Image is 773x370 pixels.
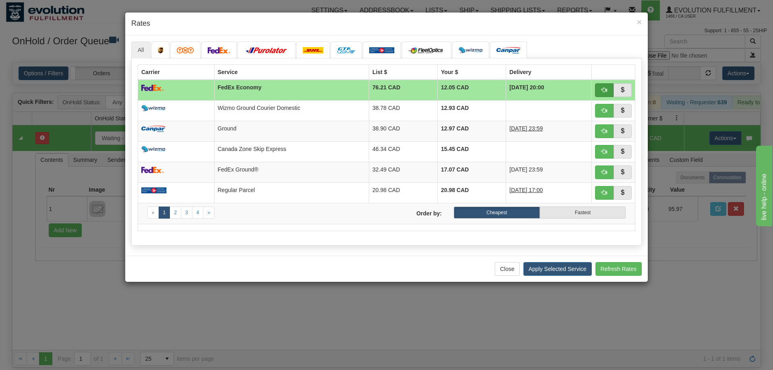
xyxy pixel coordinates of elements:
td: Wizmo Ground Courier Domestic [214,100,369,121]
td: 76.21 CAD [369,80,438,101]
span: [DATE] 17:00 [509,187,543,193]
img: wizmo.png [459,47,483,54]
img: wizmo.png [141,146,165,153]
td: FedEx Economy [214,80,369,101]
a: 4 [192,207,204,219]
span: [DATE] 23:59 [509,125,543,132]
td: Canada Zone Skip Express [214,141,369,162]
td: 38.90 CAD [369,121,438,141]
span: [DATE] 20:00 [509,84,544,91]
span: × [637,17,642,27]
button: Close [495,262,520,276]
td: Ground [214,121,369,141]
img: FedEx.png [208,47,230,54]
button: Refresh Rates [595,262,642,276]
a: All [131,41,151,58]
span: [DATE] 23:59 [509,166,543,173]
td: 2 Days [506,121,592,141]
img: wizmo.png [141,105,165,112]
img: CarrierLogo_10182.png [408,47,445,54]
th: Carrier [138,64,215,80]
td: 38.78 CAD [369,100,438,121]
a: Next [203,207,215,219]
a: Previous [147,207,159,219]
img: Canada_post.png [141,187,167,194]
a: 2 [169,207,181,219]
button: Apply Selected Service [523,262,592,276]
img: FedEx.png [141,167,164,173]
label: Cheapest [454,207,539,219]
td: 15.45 CAD [438,141,506,162]
td: FedEx Ground® [214,162,369,182]
a: 1 [159,207,170,219]
th: Your $ [438,64,506,80]
img: ups.png [158,47,163,54]
a: 3 [181,207,192,219]
span: « [152,210,155,215]
td: 46.34 CAD [369,141,438,162]
label: Order by: [386,207,448,217]
td: 12.05 CAD [438,80,506,101]
th: Service [214,64,369,80]
td: 3 Days [506,182,592,203]
td: 20.98 CAD [438,182,506,203]
td: 20.98 CAD [369,182,438,203]
img: FedEx.png [141,85,164,91]
button: Close [637,18,642,26]
img: campar.png [496,47,521,54]
h4: Rates [131,19,642,29]
iframe: chat widget [754,144,772,226]
img: Canada_post.png [369,47,395,54]
img: purolator.png [244,47,289,54]
td: 12.93 CAD [438,100,506,121]
img: CarrierLogo_10191.png [337,47,355,54]
td: Regular Parcel [214,182,369,203]
img: campar.png [141,126,165,132]
label: Fastest [540,207,626,219]
span: » [207,210,210,215]
td: 17.07 CAD [438,162,506,182]
th: List $ [369,64,438,80]
td: 12.97 CAD [438,121,506,141]
img: tnt.png [177,47,194,54]
td: 32.49 CAD [369,162,438,182]
th: Delivery [506,64,592,80]
div: live help - online [6,5,74,14]
img: dhl.png [303,47,323,54]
